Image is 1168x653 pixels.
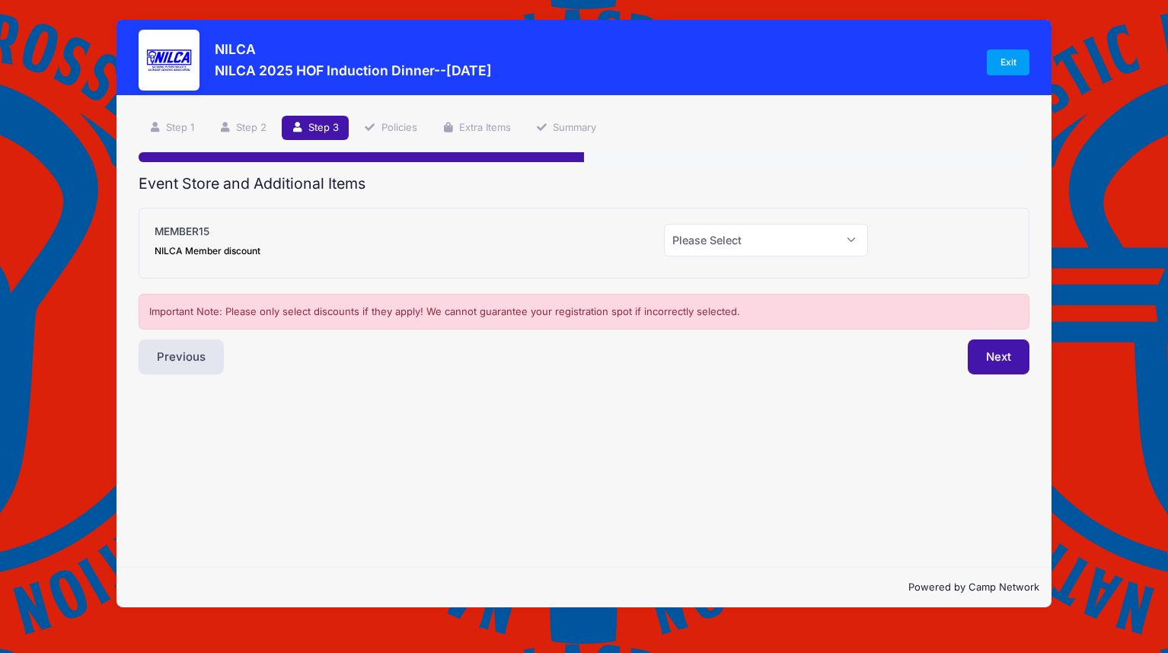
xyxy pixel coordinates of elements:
[987,49,1029,75] a: Exit
[139,294,1029,330] div: Important Note: Please only select discounts if they apply! We cannot guarantee your registration...
[215,41,492,57] h3: NILCA
[155,224,260,258] label: MEMBER15
[282,116,349,141] a: Step 3
[209,116,276,141] a: Step 2
[139,116,204,141] a: Step 1
[968,339,1029,374] button: Next
[139,339,224,374] button: Previous
[525,116,606,141] a: Summary
[354,116,427,141] a: Policies
[155,244,260,258] div: NILCA Member discount
[215,62,492,78] h3: NILCA 2025 HOF Induction Dinner--[DATE]
[432,116,521,141] a: Extra Items
[139,175,1029,193] h2: Event Store and Additional Items
[129,580,1039,595] p: Powered by Camp Network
